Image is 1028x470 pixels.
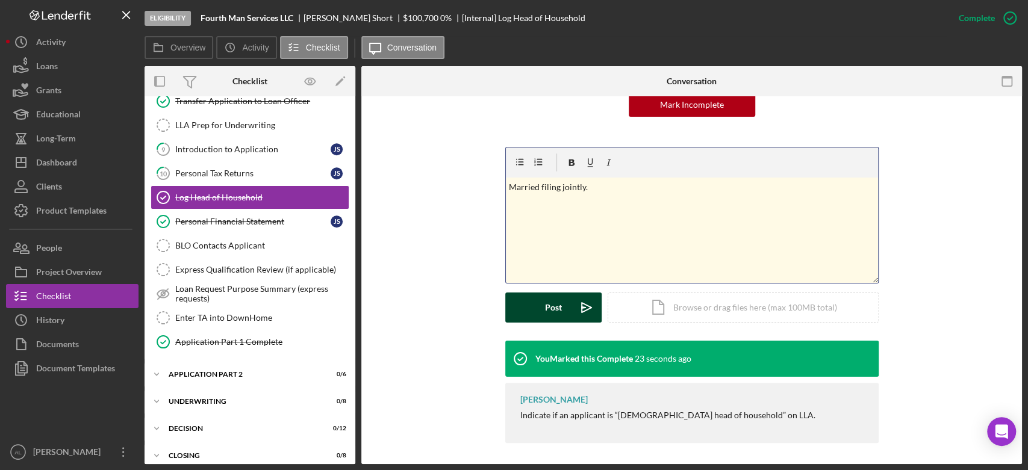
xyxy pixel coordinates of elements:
div: 0 / 6 [325,371,346,378]
div: Log Head of Household [175,193,349,202]
div: Loan Request Purpose Summary (express requests) [175,284,349,303]
div: Application Part 2 [169,371,316,378]
div: Product Templates [36,199,107,226]
label: Activity [242,43,269,52]
div: Closing [169,452,316,459]
div: Documents [36,332,79,359]
span: $100,700 [403,13,438,23]
button: Loans [6,54,139,78]
button: Document Templates [6,356,139,380]
div: Dashboard [36,150,77,178]
div: Mark Incomplete [660,93,724,117]
div: Checklist [36,284,71,311]
a: Application Part 1 Complete [151,330,349,354]
div: 0 / 8 [325,452,346,459]
a: Grants [6,78,139,102]
div: Enter TA into DownHome [175,313,349,323]
a: Log Head of Household [151,185,349,209]
a: LLA Prep for Underwriting [151,113,349,137]
button: Complete [947,6,1022,30]
div: Indicate if an applicant is “[DEMOGRAPHIC_DATA] head of household” on LLA. [520,410,815,420]
button: Checklist [280,36,348,59]
div: History [36,308,64,335]
button: Documents [6,332,139,356]
div: People [36,236,62,263]
p: Married filing jointly. [509,181,874,194]
time: 2025-09-18 20:25 [635,354,691,363]
div: Activity [36,30,66,57]
div: [Internal] Log Head of Household [462,13,585,23]
a: BLO Contacts Applicant [151,233,349,258]
a: Personal Financial StatementJS [151,209,349,233]
button: Activity [6,30,139,54]
div: J S [331,143,343,155]
div: Project Overview [36,260,102,287]
button: AL[PERSON_NAME] [6,440,139,464]
div: Transfer Application to Loan Officer [175,96,349,106]
div: Application Part 1 Complete [175,337,349,347]
div: [PERSON_NAME] [520,395,588,404]
div: 0 % [440,13,452,23]
a: Transfer Application to Loan Officer [151,89,349,113]
tspan: 10 [160,169,167,177]
button: Product Templates [6,199,139,223]
div: Underwriting [169,398,316,405]
button: Checklist [6,284,139,308]
button: Conversation [361,36,445,59]
div: Loans [36,54,58,81]
div: [PERSON_NAME] [30,440,108,467]
label: Conversation [387,43,437,52]
div: Checklist [232,76,267,86]
div: Document Templates [36,356,115,383]
b: Fourth Man Services LLC [201,13,293,23]
div: Complete [959,6,995,30]
button: Clients [6,175,139,199]
div: Post [545,292,562,323]
div: Eligibility [145,11,191,26]
button: Mark Incomplete [629,93,755,117]
a: 10Personal Tax ReturnsJS [151,161,349,185]
div: Conversation [667,76,717,86]
label: Overview [170,43,205,52]
button: Activity [216,36,276,59]
button: Project Overview [6,260,139,284]
div: BLO Contacts Applicant [175,241,349,250]
a: Enter TA into DownHome [151,306,349,330]
div: Decision [169,425,316,432]
div: Long-Term [36,126,76,153]
div: 0 / 8 [325,398,346,405]
button: Dashboard [6,150,139,175]
a: Loan Request Purpose Summary (express requests) [151,282,349,306]
div: Open Intercom Messenger [987,417,1016,446]
div: J S [331,215,343,227]
button: People [6,236,139,260]
div: LLA Prep for Underwriting [175,120,349,130]
div: Express Qualification Review (if applicable) [175,265,349,274]
div: Educational [36,102,81,129]
text: AL [14,449,22,456]
label: Checklist [306,43,340,52]
a: Long-Term [6,126,139,150]
div: [PERSON_NAME] Short [304,13,403,23]
div: Grants [36,78,61,105]
div: Personal Financial Statement [175,217,331,226]
button: History [6,308,139,332]
button: Educational [6,102,139,126]
div: Personal Tax Returns [175,169,331,178]
div: Introduction to Application [175,144,331,154]
div: J S [331,167,343,179]
a: 9Introduction to ApplicationJS [151,137,349,161]
button: Post [505,292,602,323]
